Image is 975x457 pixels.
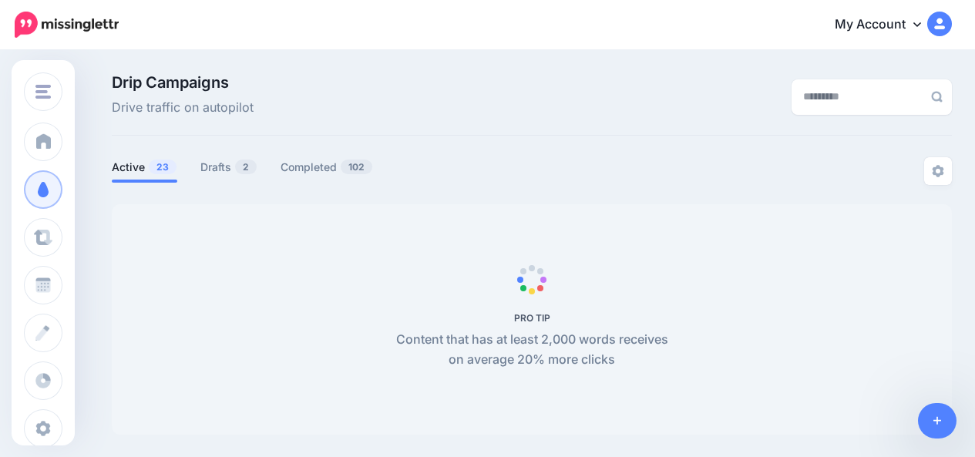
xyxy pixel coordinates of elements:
img: Missinglettr [15,12,119,38]
span: 2 [235,160,257,174]
a: Completed102 [281,158,373,176]
span: 23 [149,160,177,174]
p: Content that has at least 2,000 words receives on average 20% more clicks [388,330,677,370]
img: search-grey-6.png [931,91,943,102]
a: My Account [819,6,952,44]
span: 102 [341,160,372,174]
a: Active23 [112,158,177,176]
img: settings-grey.png [932,165,944,177]
a: Drafts2 [200,158,257,176]
img: menu.png [35,85,51,99]
span: Drip Campaigns [112,75,254,90]
span: Drive traffic on autopilot [112,98,254,118]
h5: PRO TIP [388,312,677,324]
